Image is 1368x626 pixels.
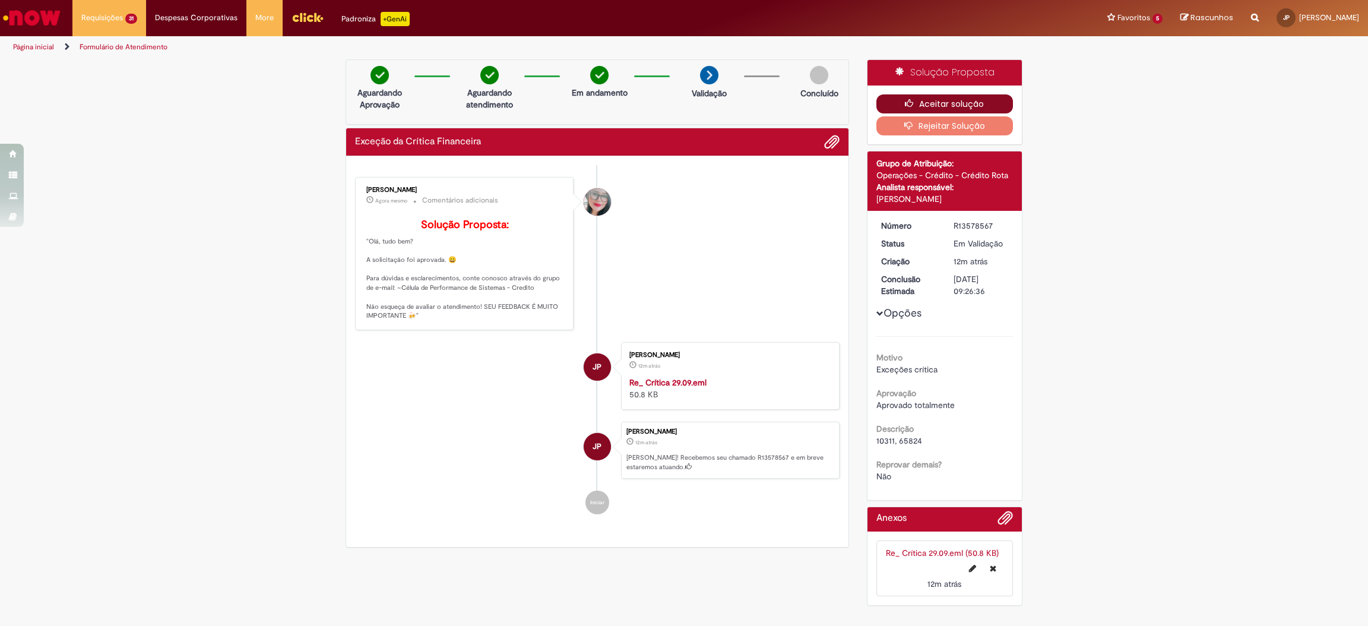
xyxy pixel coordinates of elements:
[983,559,1003,578] button: Excluir Re_ Crítica 29.09.eml
[872,255,945,267] dt: Criação
[292,8,324,26] img: click_logo_yellow_360x200.png
[954,255,1009,267] div: 29/09/2025 17:26:33
[593,432,601,461] span: JP
[876,471,891,482] span: Não
[876,169,1014,181] div: Operações - Crédito - Crédito Rota
[584,353,611,381] div: Julia Silva Pereira
[9,36,903,58] ul: Trilhas de página
[355,422,840,479] li: Julia Silva Pereira
[422,195,498,205] small: Comentários adicionais
[355,137,481,147] h2: Exceção da Crítica Financeira Histórico de tíquete
[876,193,1014,205] div: [PERSON_NAME]
[1117,12,1150,24] span: Favoritos
[635,439,657,446] time: 29/09/2025 17:26:33
[638,362,660,369] span: 12m atrás
[590,66,609,84] img: check-circle-green.png
[954,238,1009,249] div: Em Validação
[80,42,167,52] a: Formulário de Atendimento
[375,197,407,204] span: Agora mesmo
[626,453,833,472] p: [PERSON_NAME]! Recebemos seu chamado R13578567 e em breve estaremos atuando.
[867,60,1022,86] div: Solução Proposta
[1190,12,1233,23] span: Rascunhos
[375,197,407,204] time: 29/09/2025 17:37:52
[876,94,1014,113] button: Aceitar solução
[421,218,509,232] b: Solução Proposta:
[876,423,914,434] b: Descrição
[584,433,611,460] div: Julia Silva Pereira
[1180,12,1233,24] a: Rascunhos
[1152,14,1163,24] span: 5
[954,256,987,267] span: 12m atrás
[872,238,945,249] dt: Status
[629,377,707,388] a: Re_ Crítica 29.09.eml
[997,510,1013,532] button: Adicionar anexos
[255,12,274,24] span: More
[351,87,408,110] p: Aguardando Aprovação
[876,181,1014,193] div: Analista responsável:
[872,220,945,232] dt: Número
[692,87,727,99] p: Validação
[572,87,628,99] p: Em andamento
[876,116,1014,135] button: Rejeitar Solução
[1299,12,1359,23] span: [PERSON_NAME]
[810,66,828,84] img: img-circle-grey.png
[800,87,838,99] p: Concluído
[876,513,907,524] h2: Anexos
[927,578,961,589] time: 29/09/2025 17:26:31
[125,14,137,24] span: 31
[954,256,987,267] time: 29/09/2025 17:26:33
[876,364,938,375] span: Exceções crítica
[366,186,564,194] div: [PERSON_NAME]
[626,428,833,435] div: [PERSON_NAME]
[355,165,840,526] ul: Histórico de tíquete
[876,157,1014,169] div: Grupo de Atribuição:
[927,578,961,589] span: 12m atrás
[876,352,902,363] b: Motivo
[886,548,999,558] a: Re_ Crítica 29.09.eml (50.8 KB)
[13,42,54,52] a: Página inicial
[341,12,410,26] div: Padroniza
[635,439,657,446] span: 12m atrás
[366,219,564,321] p: "Olá, tudo bem? A solicitação foi aprovada. 😀 Para dúvidas e esclarecimentos, conte conosco atrav...
[876,459,942,470] b: Reprovar demais?
[81,12,123,24] span: Requisições
[629,352,827,359] div: [PERSON_NAME]
[876,435,922,446] span: 10311, 65824
[954,273,1009,297] div: [DATE] 09:26:36
[954,220,1009,232] div: R13578567
[593,353,601,381] span: JP
[381,12,410,26] p: +GenAi
[876,400,955,410] span: Aprovado totalmente
[1283,14,1290,21] span: JP
[629,377,827,400] div: 50.8 KB
[876,388,916,399] b: Aprovação
[872,273,945,297] dt: Conclusão Estimada
[370,66,389,84] img: check-circle-green.png
[824,134,840,150] button: Adicionar anexos
[155,12,237,24] span: Despesas Corporativas
[584,188,611,216] div: Franciele Fernanda Melo dos Santos
[480,66,499,84] img: check-circle-green.png
[461,87,518,110] p: Aguardando atendimento
[700,66,718,84] img: arrow-next.png
[962,559,983,578] button: Editar nome de arquivo Re_ Crítica 29.09.eml
[1,6,62,30] img: ServiceNow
